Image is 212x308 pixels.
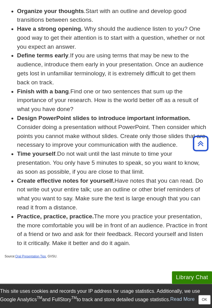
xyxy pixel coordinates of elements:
strong: Organize your thoughts [17,8,84,14]
sup: TM [37,296,42,300]
sup: TM [71,296,77,300]
button: Library Chat [172,271,212,284]
strong: Time yourself [17,150,55,157]
em: . [69,88,70,95]
li: Consider doing a presentation without PowerPoint. Then consider which points you cannot make with... [17,114,207,150]
li: If you are using terms that may be new to the audience, introduce them early in your presentation... [17,51,207,87]
strong: Have a strong opening. [17,25,83,32]
button: Close [198,295,210,304]
em: . [84,8,85,14]
li: The more you practice your presentation, the more comfortable you will be in front of an audience... [17,212,207,248]
a: Read More [170,297,195,302]
strong: Finish with a bang [17,88,69,95]
span: Source: , GVSU. [5,254,57,258]
li: Do not wait until the last minute to time your presentation. You only have 5 minutes to speak, so... [17,150,207,176]
strong: Design PowerPoint slides to introduce important information. [17,115,190,121]
li: Why should the audience listen to you? One good way to get their attention is to start with a que... [17,25,207,51]
li: Start with an outline and develop good transitions between sections. [17,7,207,25]
em: . [55,150,57,157]
strong: Define terms early [17,52,68,59]
a: Oral Presentation Tips [15,254,46,258]
a: Back to Top [191,139,210,148]
li: Have notes that you can read. Do not write out your entire talk; use an outline or other brief re... [17,176,207,212]
li: Find one or two sentences that sum up the importance of your research. How is the world better of... [17,87,207,114]
strong: Practice, practice, practice. [17,213,94,220]
em: . [68,52,70,59]
strong: Create effective notes for yourself. [17,177,115,184]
